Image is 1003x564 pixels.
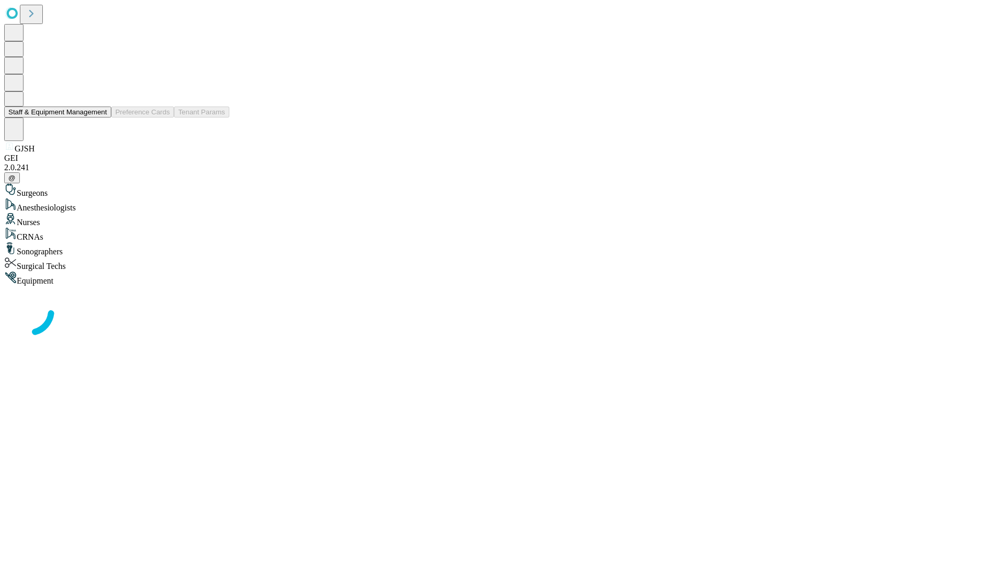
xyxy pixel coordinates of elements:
[4,242,999,256] div: Sonographers
[4,271,999,286] div: Equipment
[4,213,999,227] div: Nurses
[4,154,999,163] div: GEI
[4,163,999,172] div: 2.0.241
[4,227,999,242] div: CRNAs
[4,172,20,183] button: @
[111,107,174,118] button: Preference Cards
[8,174,16,182] span: @
[4,198,999,213] div: Anesthesiologists
[4,256,999,271] div: Surgical Techs
[15,144,34,153] span: GJSH
[4,107,111,118] button: Staff & Equipment Management
[4,183,999,198] div: Surgeons
[174,107,229,118] button: Tenant Params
